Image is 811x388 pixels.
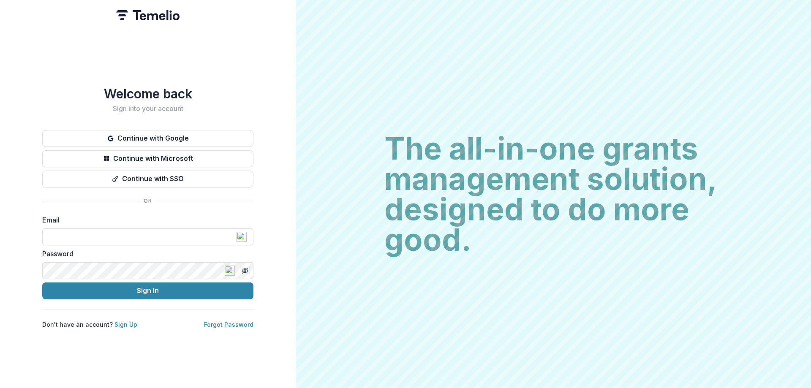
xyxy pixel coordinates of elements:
p: Don't have an account? [42,320,137,329]
button: Continue with SSO [42,171,253,187]
a: Sign Up [114,321,137,328]
img: npw-badge-icon-locked.svg [237,232,247,242]
a: Forgot Password [204,321,253,328]
label: Email [42,215,248,225]
img: Temelio [116,10,180,20]
img: npw-badge-icon-locked.svg [225,266,235,276]
h2: Sign into your account [42,105,253,113]
button: Continue with Google [42,130,253,147]
button: Continue with Microsoft [42,150,253,167]
h1: Welcome back [42,86,253,101]
label: Password [42,249,248,259]
button: Toggle password visibility [238,264,252,277]
button: Sign In [42,282,253,299]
